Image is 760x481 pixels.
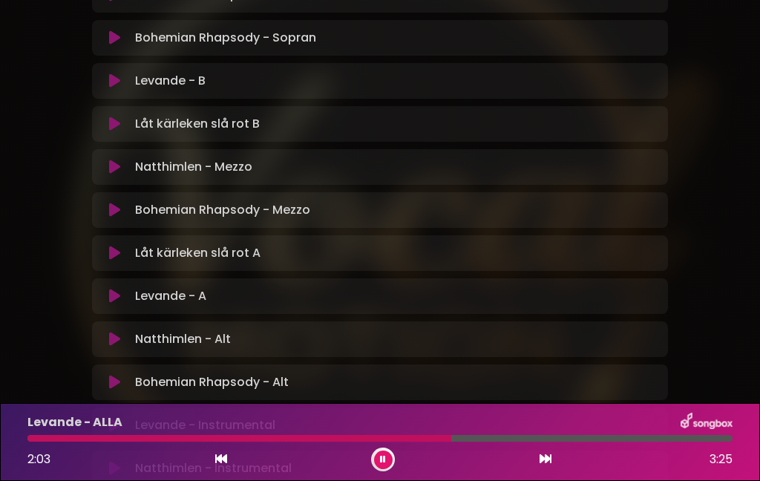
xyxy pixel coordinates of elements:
[135,115,260,132] font: Låt kärleken slå rot B
[27,413,122,431] font: Levande - ALLA
[135,330,231,347] font: Natthimlen - Alt
[135,201,310,218] font: Bohemian Rhapsody - Mezzo
[710,451,733,468] font: 3:25
[681,413,733,432] img: songbox-logo-white.png
[135,72,206,89] font: Levande - B
[135,373,289,390] font: Bohemian Rhapsody - Alt
[135,29,316,46] font: Bohemian Rhapsody - Sopran
[27,451,50,468] span: 2:03
[135,287,206,304] font: Levande - A
[135,158,252,175] font: Natthimlen - Mezzo
[135,244,261,261] font: Låt kärleken slå rot A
